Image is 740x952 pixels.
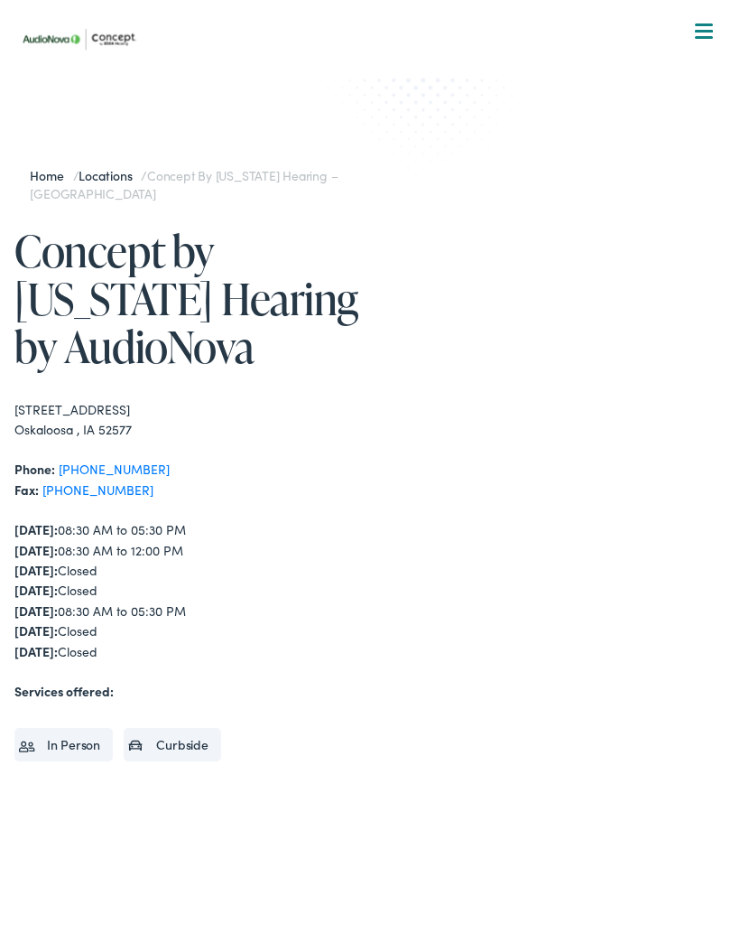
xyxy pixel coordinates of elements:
[28,72,725,128] a: What We Offer
[14,682,114,700] strong: Services offered:
[14,602,58,620] strong: [DATE]:
[30,166,338,202] span: Concept by [US_STATE] Hearing – [GEOGRAPHIC_DATA]
[14,581,58,599] strong: [DATE]:
[14,519,370,661] div: 08:30 AM to 05:30 PM 08:30 AM to 12:00 PM Closed Closed 08:30 AM to 05:30 PM Closed Closed
[14,728,113,761] li: In Person
[14,642,58,660] strong: [DATE]:
[42,481,153,499] a: [PHONE_NUMBER]
[59,460,170,478] a: [PHONE_NUMBER]
[14,460,55,478] strong: Phone:
[124,728,221,761] li: Curbside
[30,166,72,184] a: Home
[14,399,370,440] div: [STREET_ADDRESS] Oskaloosa , IA 52577
[30,166,338,202] span: / /
[14,621,58,639] strong: [DATE]:
[14,520,58,538] strong: [DATE]:
[14,561,58,579] strong: [DATE]:
[14,541,58,559] strong: [DATE]:
[79,166,141,184] a: Locations
[14,481,39,499] strong: Fax:
[14,227,370,369] h1: Concept by [US_STATE] Hearing by AudioNova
